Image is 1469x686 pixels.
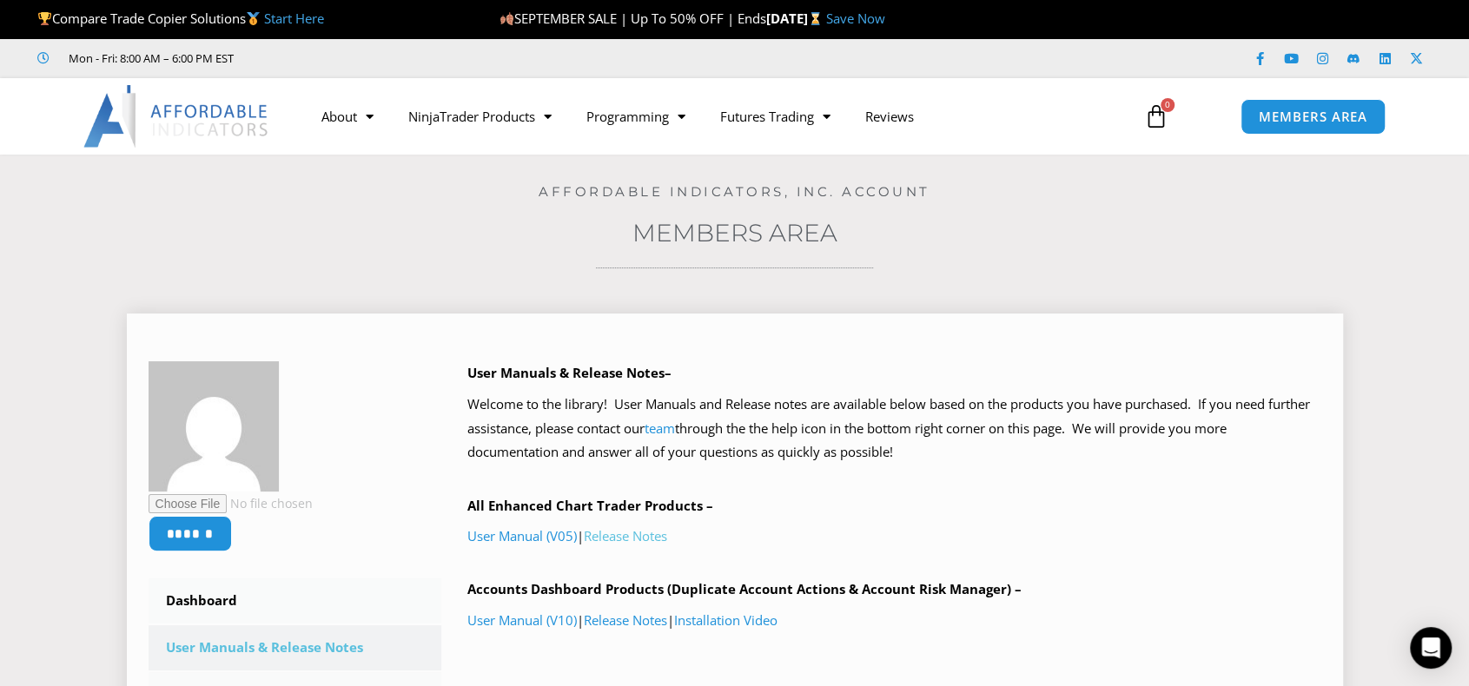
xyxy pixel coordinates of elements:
[467,364,672,381] b: User Manuals & Release Notes–
[391,96,569,136] a: NinjaTrader Products
[826,10,885,27] a: Save Now
[467,609,1321,633] p: | |
[37,10,324,27] span: Compare Trade Copier Solutions
[500,12,513,25] img: 🍂
[1161,98,1175,112] span: 0
[467,580,1022,597] b: Accounts Dashboard Products (Duplicate Account Actions & Account Risk Manager) –
[467,392,1321,465] p: Welcome to the library! User Manuals and Release notes are available below based on the products ...
[467,527,577,544] a: User Manual (V05)
[467,611,577,629] a: User Manual (V10)
[809,12,822,25] img: ⌛
[38,12,51,25] img: 🏆
[247,12,260,25] img: 🥇
[467,497,713,514] b: All Enhanced Chart Trader Products –
[674,611,778,629] a: Installation Video
[304,96,391,136] a: About
[1241,99,1386,135] a: MEMBERS AREA
[64,48,234,69] span: Mon - Fri: 8:00 AM – 6:00 PM EST
[703,96,848,136] a: Futures Trading
[264,10,324,27] a: Start Here
[848,96,931,136] a: Reviews
[1259,110,1367,123] span: MEMBERS AREA
[83,85,270,148] img: LogoAI | Affordable Indicators – NinjaTrader
[149,578,442,623] a: Dashboard
[1410,627,1452,669] div: Open Intercom Messenger
[500,10,766,27] span: SEPTEMBER SALE | Up To 50% OFF | Ends
[149,625,442,670] a: User Manuals & Release Notes
[258,49,519,67] iframe: Customer reviews powered by Trustpilot
[766,10,826,27] strong: [DATE]
[632,218,837,247] a: Members Area
[584,527,667,544] a: Release Notes
[569,96,703,136] a: Programming
[1118,91,1194,142] a: 0
[304,96,1124,136] nav: Menu
[584,611,667,629] a: Release Notes
[149,361,279,491] img: c72aef852bbf88a3114c080e1534215742d2e87633a4603fef091377b52d41b4
[467,524,1321,549] p: |
[645,419,675,437] a: team
[539,183,930,200] a: Affordable Indicators, Inc. Account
